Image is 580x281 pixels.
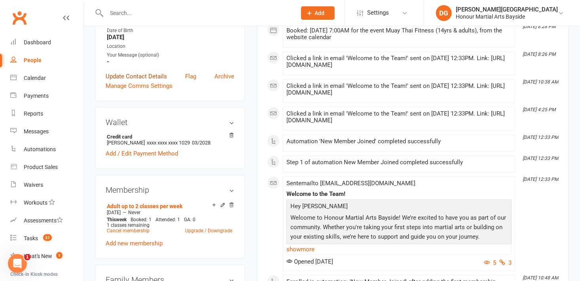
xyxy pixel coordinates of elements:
[24,164,58,170] div: Product Sales
[523,177,558,182] i: [DATE] 12:33 PM
[523,79,558,85] i: [DATE] 10:38 AM
[107,228,150,234] a: Cancel membership
[24,57,42,63] div: People
[286,55,512,68] div: Clicked a link in email 'Welcome to the Team!' sent on [DATE] 12:33PM. Link: [URL][DOMAIN_NAME]
[10,194,83,212] a: Workouts
[106,186,234,194] h3: Membership
[10,105,83,123] a: Reports
[10,87,83,105] a: Payments
[24,128,49,135] div: Messages
[523,107,555,112] i: [DATE] 4:25 PM
[24,75,46,81] div: Calendar
[24,93,49,99] div: Payments
[286,27,512,41] div: Booked: [DATE] 7:00AM for the event Muay Thai Fitness (14yrs & adults), from the website calendar
[147,140,190,146] span: xxxx xxxx xxxx 1029
[301,6,335,20] button: Add
[10,69,83,87] a: Calendar
[286,180,415,187] span: Sent email to [EMAIL_ADDRESS][DOMAIN_NAME]
[106,81,172,91] a: Manage Comms Settings
[107,134,230,140] strong: Credit card
[107,210,121,215] span: [DATE]
[8,254,27,273] iframe: Intercom live chat
[456,6,558,13] div: [PERSON_NAME][GEOGRAPHIC_DATA]
[107,43,234,50] div: Location
[436,5,452,21] div: DG
[105,217,129,222] div: week
[56,252,63,259] span: 1
[24,199,47,206] div: Workouts
[288,201,510,213] p: Hey [PERSON_NAME]
[24,253,52,259] div: What's New
[185,72,196,81] a: Flag
[106,72,167,81] a: Update Contact Details
[10,140,83,158] a: Automations
[315,10,325,16] span: Add
[214,72,234,81] a: Archive
[288,213,510,243] p: Welcome to Honour Martial Arts Bayside! We’re excited to have you as part of our community. Wheth...
[286,159,512,166] div: Step 1 of automation New Member Joined completed successfully
[104,8,291,19] input: Search...
[10,158,83,176] a: Product Sales
[155,217,180,222] span: Attended: 1
[107,27,234,34] div: Date of Birth
[107,34,234,41] strong: [DATE]
[128,210,140,215] span: Never
[286,244,512,255] a: show more
[499,258,512,268] button: 3
[24,182,43,188] div: Waivers
[367,4,389,22] span: Settings
[523,275,558,281] i: [DATE] 10:48 AM
[131,217,152,222] span: Booked: 1
[286,258,333,265] span: Opened [DATE]
[286,138,512,145] div: Automation 'New Member Joined' completed successfully
[107,51,234,59] div: Your Message (optional)
[24,39,51,46] div: Dashboard
[106,133,234,147] li: [PERSON_NAME]
[286,83,512,96] div: Clicked a link in email 'Welcome to the Team!' sent on [DATE] 12:33PM. Link: [URL][DOMAIN_NAME]
[10,176,83,194] a: Waivers
[10,51,83,69] a: People
[185,228,232,234] a: Upgrade / Downgrade
[456,13,558,20] div: Honour Martial Arts Bayside
[10,34,83,51] a: Dashboard
[107,203,182,209] a: Adult up to 2 classes per week
[523,24,555,29] i: [DATE] 8:28 PM
[10,230,83,247] a: Tasks 37
[10,247,83,265] a: What's New1
[107,217,116,222] span: This
[286,191,512,197] div: Welcome to the Team!
[523,135,558,140] i: [DATE] 12:33 PM
[24,254,30,260] span: 1
[24,146,56,152] div: Automations
[523,156,558,161] i: [DATE] 12:33 PM
[105,209,234,216] div: —
[24,110,43,117] div: Reports
[192,140,210,146] span: 03/2028
[184,217,195,222] span: GA: 0
[106,149,178,158] a: Add / Edit Payment Method
[24,235,38,241] div: Tasks
[9,8,29,28] a: Clubworx
[484,258,496,268] button: 5
[106,240,163,247] a: Add new membership
[10,212,83,230] a: Assessments
[286,110,512,124] div: Clicked a link in email 'Welcome to the Team!' sent on [DATE] 12:33PM. Link: [URL][DOMAIN_NAME]
[107,222,150,228] span: 1 classes remaining
[106,118,234,127] h3: Wallet
[10,123,83,140] a: Messages
[43,234,52,241] span: 37
[107,58,234,65] strong: -
[523,51,555,57] i: [DATE] 8:26 PM
[24,217,63,224] div: Assessments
